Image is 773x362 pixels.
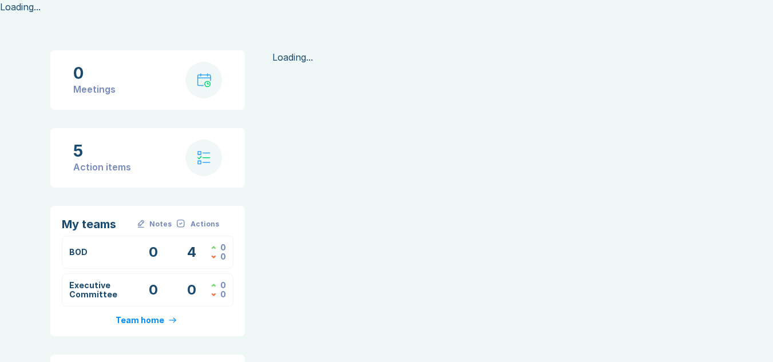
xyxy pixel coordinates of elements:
[69,247,88,257] a: BOD
[134,243,173,261] div: Meetings with Notes this Week
[197,151,211,165] img: check-list.svg
[211,252,226,261] div: Actions Assigned this Week
[134,281,173,299] div: Meetings with Notes this Week
[149,220,172,229] div: Notes
[173,281,212,299] div: Open Action Items
[173,243,212,261] div: Open Action Items
[220,243,226,252] div: 0
[220,252,226,261] div: 0
[272,50,723,64] div: Loading...
[116,316,180,325] a: Team home
[73,64,116,82] div: 0
[220,290,226,299] div: 0
[62,217,133,231] div: My teams
[73,82,116,96] div: Meetings
[211,281,226,290] div: Actions Closed this Week
[197,73,211,87] img: calendar-with-clock.svg
[211,293,216,296] img: caret-down-red.svg
[211,243,226,252] div: Actions Closed this Week
[116,316,164,325] div: Team home
[211,246,216,249] img: caret-up-green.svg
[211,284,216,287] img: caret-up-green.svg
[73,142,131,160] div: 5
[69,280,117,299] a: Executive Committee
[220,281,226,290] div: 0
[211,290,226,299] div: Actions Assigned this Week
[191,220,219,229] div: Actions
[211,255,216,258] img: caret-down-red.svg
[73,160,131,174] div: Action items
[169,317,176,323] img: arrow-right-primary.svg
